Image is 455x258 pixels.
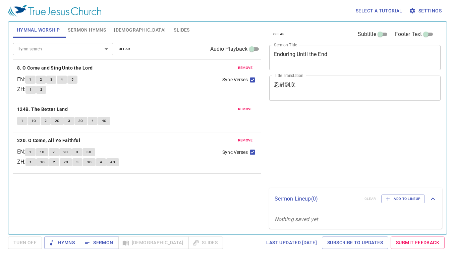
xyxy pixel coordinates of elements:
button: 2C [59,148,72,156]
span: [DEMOGRAPHIC_DATA] [114,26,166,34]
textarea: 忍耐到底 [274,82,436,94]
span: 1 [29,149,31,155]
span: 3C [87,149,91,155]
span: 1 [29,77,31,83]
button: 3C [83,158,96,166]
button: 1C [27,117,40,125]
span: remove [238,137,253,143]
span: 2 [45,118,47,124]
button: 1C [36,158,49,166]
span: 4C [110,159,115,165]
span: Sync Verses [222,76,248,83]
span: 2 [40,77,42,83]
span: 1 [30,87,32,93]
p: ZH : [17,158,25,166]
iframe: from-child [267,108,407,185]
button: 1C [36,148,49,156]
button: remove [234,64,257,72]
button: 1 [25,158,36,166]
span: Audio Playback [210,45,248,53]
span: 1 [30,159,32,165]
button: 2C [60,158,72,166]
button: 4C [106,158,119,166]
button: 2 [49,158,59,166]
p: EN : [17,76,25,84]
span: 2 [53,149,55,155]
button: clear [115,45,134,53]
button: 124B. The Better Land [17,105,69,114]
button: 4 [96,158,106,166]
button: Settings [408,5,444,17]
button: 3 [46,76,56,84]
span: 1C [40,149,45,155]
button: remove [234,105,257,113]
span: Settings [410,7,442,15]
span: 1C [32,118,36,124]
span: 1 [21,118,23,124]
button: 3C [74,117,87,125]
button: 2 [36,86,46,94]
span: 4C [102,118,107,124]
button: 2 [49,148,59,156]
button: 3 [64,117,74,125]
span: Sermon [85,239,113,247]
textarea: Enduring Until the End [274,51,436,64]
span: Footer Text [395,30,422,38]
div: Sermon Lineup(0)clearAdd to Lineup [269,188,443,210]
a: Submit Feedback [391,236,445,249]
span: 2 [53,159,55,165]
span: Add to Lineup [386,196,420,202]
span: clear [273,31,285,37]
button: 3C [82,148,95,156]
button: 3 [72,158,82,166]
span: remove [238,65,253,71]
a: Subscribe to Updates [322,236,388,249]
span: 3C [78,118,83,124]
span: 2C [64,159,68,165]
span: 3 [50,77,52,83]
span: Subtitle [358,30,376,38]
span: Hymns [50,239,75,247]
span: Sermon Hymns [68,26,106,34]
button: Select a tutorial [353,5,405,17]
i: Nothing saved yet [275,216,318,222]
span: 5 [71,77,73,83]
button: Sermon [80,236,118,249]
button: 4 [57,76,67,84]
button: 1 [25,148,35,156]
span: Subscribe to Updates [327,239,383,247]
button: 4 [88,117,98,125]
button: 1 [25,86,36,94]
span: Last updated [DATE] [266,239,317,247]
b: 124B. The Better Land [17,105,68,114]
button: 2 [36,76,46,84]
p: ZH : [17,85,25,93]
span: 3C [87,159,92,165]
button: 4C [98,117,111,125]
span: remove [238,106,253,112]
button: 2C [51,117,64,125]
p: EN : [17,148,25,156]
button: 2 [41,117,51,125]
button: 3 [72,148,82,156]
button: 220. O Come, All Ye Faithful [17,136,81,145]
button: clear [269,30,289,38]
p: Sermon Lineup ( 0 ) [275,195,359,203]
span: 1C [40,159,45,165]
span: 4 [92,118,94,124]
span: Sync Verses [222,149,248,156]
span: clear [119,46,130,52]
span: 4 [61,77,63,83]
button: remove [234,136,257,144]
span: 4 [100,159,102,165]
span: 3 [76,149,78,155]
button: 1 [25,76,35,84]
span: Hymnal Worship [17,26,60,34]
span: 2C [55,118,60,124]
button: Hymns [44,236,80,249]
button: 1 [17,117,27,125]
span: 2 [40,87,42,93]
span: Submit Feedback [396,239,439,247]
span: 2C [63,149,68,155]
button: Add to Lineup [381,195,425,203]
